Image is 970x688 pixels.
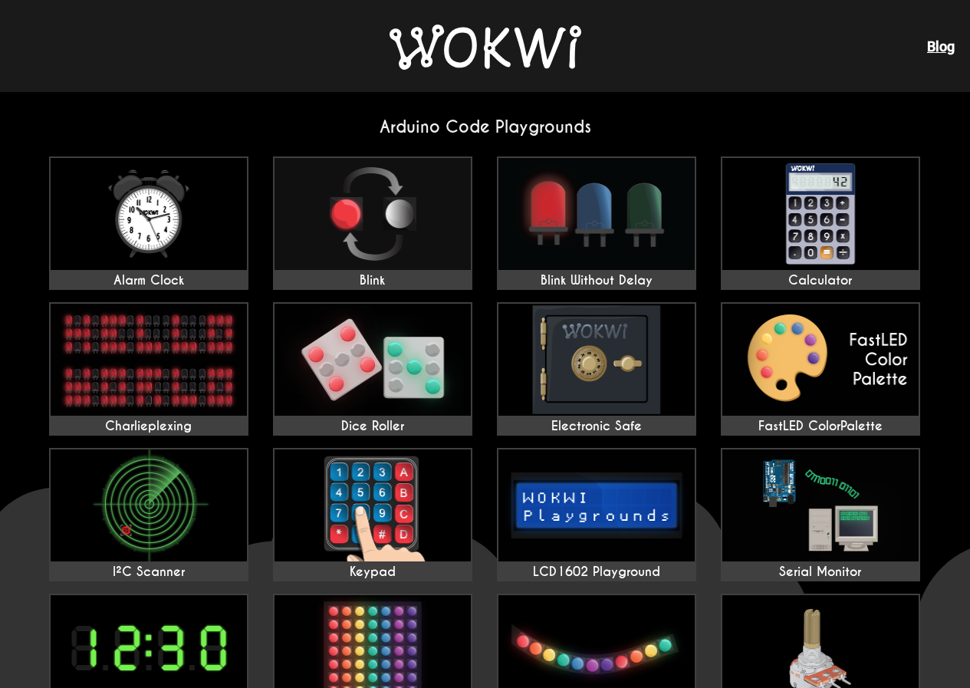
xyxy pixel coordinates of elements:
img: Wokwi [390,25,581,70]
img: Calculator [722,158,919,270]
a: Dice Roller [273,302,472,436]
div: Blink Without Delay [498,273,695,288]
div: Dice Roller [275,419,471,434]
a: LCD1602 Playground [497,448,696,581]
img: FastLED ColorPalette [722,304,919,416]
div: Electronic Safe [498,419,695,434]
a: Serial Monitor [721,448,920,581]
div: FastLED ColorPalette [722,419,919,434]
a: Blog [927,38,955,54]
a: I²C Scanner [49,448,248,581]
img: I²C Scanner [51,449,247,561]
div: Charlieplexing [51,419,247,434]
img: Electronic Safe [498,304,695,416]
div: Serial Monitor [722,565,919,580]
img: Serial Monitor [722,449,919,561]
a: Charlieplexing [49,302,248,436]
div: Calculator [722,273,919,288]
img: Blink [275,158,471,270]
img: Alarm Clock [51,158,247,270]
img: Blink Without Delay [498,158,695,270]
div: LCD1602 Playground [498,565,695,580]
img: LCD1602 Playground [498,449,695,561]
div: I²C Scanner [51,565,247,580]
a: Blink [273,156,472,290]
img: Keypad [275,449,471,561]
div: Keypad [275,565,471,580]
a: Calculator [721,156,920,290]
img: Dice Roller [275,304,471,416]
img: Charlieplexing [51,304,247,416]
a: Keypad [273,448,472,581]
div: Blink [275,273,471,288]
a: Alarm Clock [49,156,248,290]
h2: Arduino Code Playgrounds [37,117,934,137]
a: Blink Without Delay [497,156,696,290]
a: FastLED ColorPalette [721,302,920,436]
div: Alarm Clock [51,273,247,288]
a: Electronic Safe [497,302,696,436]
